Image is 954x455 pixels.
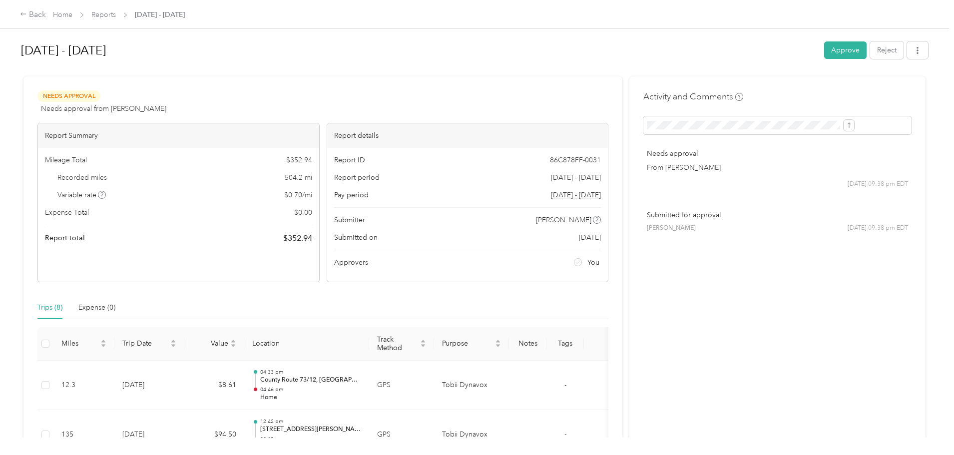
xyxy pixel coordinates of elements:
a: Reports [91,10,116,19]
span: Variable rate [57,190,106,200]
span: $ 0.00 [294,207,312,218]
span: 504.2 mi [285,172,312,183]
p: From [PERSON_NAME] [647,162,908,173]
span: caret-down [170,343,176,349]
span: $ 0.70 / mi [284,190,312,200]
iframe: Everlance-gr Chat Button Frame [898,399,954,455]
td: 12.3 [53,361,114,411]
td: GPS [369,361,434,411]
span: caret-down [100,343,106,349]
span: [DATE] - [DATE] [551,172,601,183]
span: caret-up [420,338,426,344]
span: caret-up [100,338,106,344]
span: Submitted on [334,232,378,243]
div: Report details [327,123,608,148]
span: [DATE] 09:38 pm EDT [848,180,908,189]
span: Purpose [442,339,493,348]
th: Trip Date [114,327,184,361]
span: - [564,430,566,439]
p: 12:42 pm [260,418,361,425]
div: Back [20,9,46,21]
a: Home [53,10,72,19]
span: $ 352.94 [283,232,312,244]
span: Report period [334,172,380,183]
span: Expense Total [45,207,89,218]
p: 04:46 pm [260,386,361,393]
span: Needs Approval [37,90,100,102]
p: [STREET_ADDRESS][PERSON_NAME] [260,425,361,434]
span: Pay period [334,190,369,200]
span: - [564,381,566,389]
span: [PERSON_NAME] [536,215,591,225]
th: Miles [53,327,114,361]
p: Needs approval [647,148,908,159]
p: 02:35 pm [260,436,361,443]
th: Tags [546,327,584,361]
span: caret-down [420,343,426,349]
span: [DATE] [579,232,601,243]
span: caret-up [230,338,236,344]
h1: Sep 22 - 28, 2025 [21,38,817,62]
th: Value [184,327,244,361]
span: Report ID [334,155,365,165]
span: $ 352.94 [286,155,312,165]
span: Miles [61,339,98,348]
span: Go to pay period [551,190,601,200]
div: Trips (8) [37,302,62,313]
th: Purpose [434,327,509,361]
h4: Activity and Comments [643,90,743,103]
span: Submitter [334,215,365,225]
td: [DATE] [114,361,184,411]
td: $8.61 [184,361,244,411]
span: Recorded miles [57,172,107,183]
button: Approve [824,41,867,59]
span: caret-up [170,338,176,344]
td: Tobii Dynavox [434,361,509,411]
span: Value [192,339,228,348]
th: Location [244,327,369,361]
span: Track Method [377,335,418,352]
p: Home [260,393,361,402]
span: Mileage Total [45,155,87,165]
span: 86C878FF-0031 [550,155,601,165]
span: [DATE] - [DATE] [135,9,185,20]
th: Track Method [369,327,434,361]
span: Trip Date [122,339,168,348]
p: County Route 73/12, [GEOGRAPHIC_DATA][PERSON_NAME], [GEOGRAPHIC_DATA] [260,376,361,385]
span: Approvers [334,257,368,268]
div: Expense (0) [78,302,115,313]
p: Submitted for approval [647,210,908,220]
p: 04:33 pm [260,369,361,376]
span: Needs approval from [PERSON_NAME] [41,103,166,114]
span: You [587,257,599,268]
span: caret-down [230,343,236,349]
th: Notes [509,327,546,361]
div: Report Summary [38,123,319,148]
span: [DATE] 09:38 pm EDT [848,224,908,233]
span: caret-down [495,343,501,349]
span: [PERSON_NAME] [647,224,696,233]
button: Reject [870,41,904,59]
span: caret-up [495,338,501,344]
span: Report total [45,233,85,243]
